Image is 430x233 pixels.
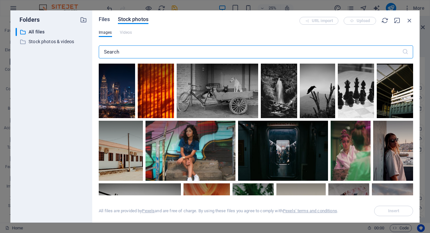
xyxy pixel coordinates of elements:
[283,208,337,213] a: Pexels’ terms and conditions
[29,28,75,36] p: All files
[80,16,87,23] i: Create new folder
[118,16,148,23] span: Stock photos
[99,29,112,36] span: Images
[142,208,155,213] a: Pexels
[16,28,17,36] div: ​
[16,38,87,46] div: Stock photos & videos
[99,208,338,214] div: All files are provided by and are free of charge. By using these files you agree to comply with .
[99,16,110,23] span: Files
[394,17,401,24] i: Minimize
[99,45,402,58] input: Search
[29,38,75,45] p: Stock photos & videos
[374,206,413,216] span: Select a file first
[16,16,40,24] p: Folders
[406,17,413,24] i: Close
[120,29,132,36] span: This file type is not supported by this element
[381,17,388,24] i: Reload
